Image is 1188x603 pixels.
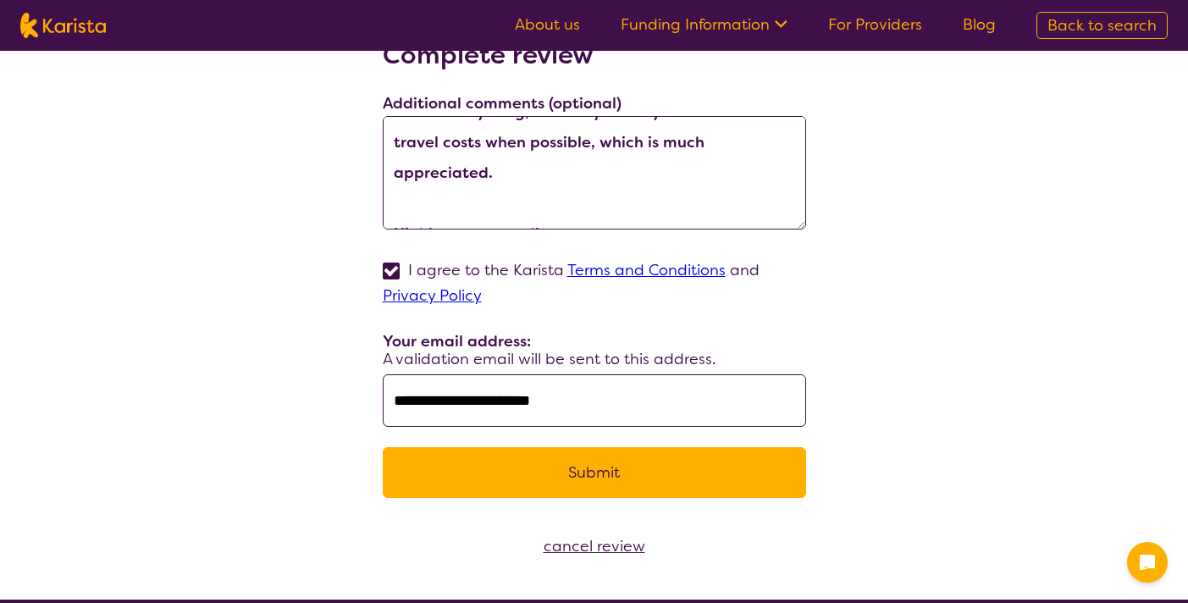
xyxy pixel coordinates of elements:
[383,285,482,306] a: Privacy Policy
[383,447,806,498] button: Submit
[567,260,726,280] a: Terms and Conditions
[383,260,760,306] label: I agree to the Karista and
[828,14,922,35] a: For Providers
[20,13,106,38] img: Karista logo
[383,93,622,113] label: Additional comments (optional)
[383,349,806,369] p: A validation email will be sent to this address.
[383,116,806,230] textarea: We have been with the Rewired Therapy team for a number of years now and they are incredible. My ...
[383,40,806,70] h2: Complete review
[963,14,996,35] a: Blog
[383,331,531,351] label: Your email address:
[515,14,580,35] a: About us
[1047,15,1157,36] span: Back to search
[1036,12,1168,39] a: Back to search
[621,14,787,35] a: Funding Information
